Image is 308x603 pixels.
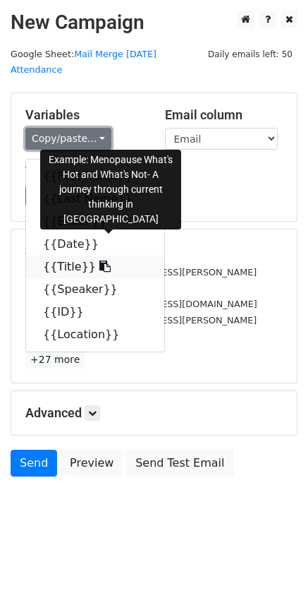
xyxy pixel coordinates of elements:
[25,299,257,309] small: [PERSON_NAME][EMAIL_ADDRESS][DOMAIN_NAME]
[25,107,144,123] h5: Variables
[238,535,308,603] iframe: Chat Widget
[165,107,283,123] h5: Email column
[11,49,156,76] small: Google Sheet:
[26,256,164,278] a: {{Title}}
[25,128,111,150] a: Copy/paste...
[11,11,297,35] h2: New Campaign
[26,323,164,346] a: {{Location}}
[26,233,164,256] a: {{Date}}
[203,47,297,62] span: Daily emails left: 50
[26,165,164,188] a: {{First Name}}
[126,450,233,477] a: Send Test Email
[11,49,156,76] a: Mail Merge [DATE] Attendance
[26,278,164,301] a: {{Speaker}}
[26,210,164,233] a: {{Email }}
[11,450,57,477] a: Send
[26,301,164,323] a: {{ID}}
[40,150,181,229] div: Example: Menopause What's Hot and What's Not- A journey through current thinking in [GEOGRAPHIC_D...
[25,405,283,421] h5: Advanced
[203,49,297,59] a: Daily emails left: 50
[61,450,123,477] a: Preview
[25,351,85,369] a: +27 more
[26,188,164,210] a: {{Last Name}}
